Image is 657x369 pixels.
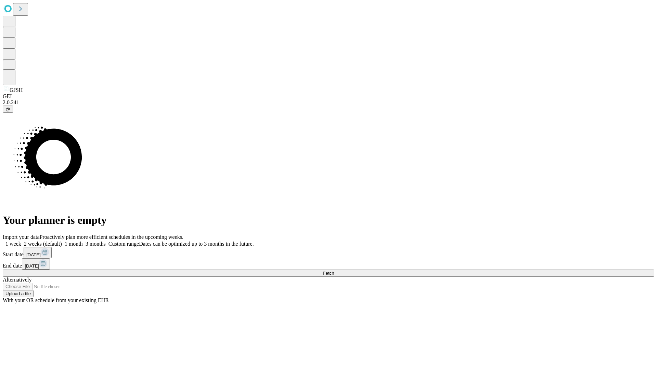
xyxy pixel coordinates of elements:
span: With your OR schedule from your existing EHR [3,297,109,303]
button: [DATE] [22,258,50,270]
span: [DATE] [26,252,41,257]
h1: Your planner is empty [3,214,654,227]
span: 1 week [5,241,21,247]
span: GJSH [10,87,23,93]
div: Start date [3,247,654,258]
div: End date [3,258,654,270]
span: 2 weeks (default) [24,241,62,247]
span: Custom range [108,241,139,247]
span: 3 months [86,241,106,247]
span: 1 month [65,241,83,247]
button: @ [3,106,13,113]
button: [DATE] [24,247,52,258]
span: Import your data [3,234,40,240]
button: Upload a file [3,290,34,297]
div: 2.0.241 [3,99,654,106]
span: [DATE] [25,263,39,269]
button: Fetch [3,270,654,277]
span: Proactively plan more efficient schedules in the upcoming weeks. [40,234,183,240]
span: Fetch [323,271,334,276]
span: @ [5,107,10,112]
span: Alternatively [3,277,31,283]
div: GEI [3,93,654,99]
span: Dates can be optimized up to 3 months in the future. [139,241,254,247]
